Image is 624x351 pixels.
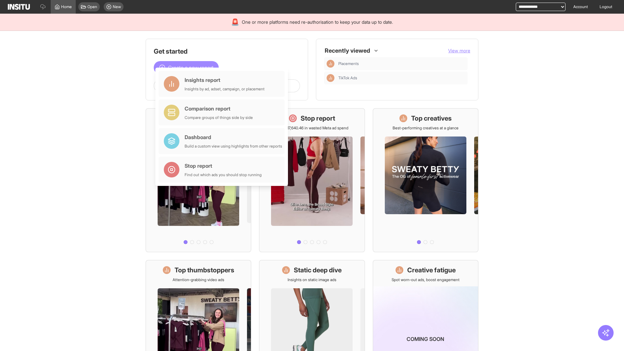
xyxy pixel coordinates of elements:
div: Insights [327,60,334,68]
div: Build a custom view using highlights from other reports [185,144,282,149]
h1: Top creatives [411,114,452,123]
div: Insights report [185,76,265,84]
span: One or more platforms need re-authorisation to keep your data up to date. [242,19,393,25]
span: Placements [338,61,359,66]
div: Find out which ads you should stop running [185,172,262,177]
span: Home [61,4,72,9]
a: Top creativesBest-performing creatives at a glance [373,108,478,252]
button: View more [448,47,470,54]
span: TikTok Ads [338,75,357,81]
div: Comparison report [185,105,253,112]
span: Placements [338,61,465,66]
a: What's live nowSee all active ads instantly [146,108,251,252]
p: Save £17,640.46 in wasted Meta ad spend [276,125,348,131]
div: Insights by ad, adset, campaign, or placement [185,86,265,92]
p: Attention-grabbing video ads [173,277,224,282]
div: Dashboard [185,133,282,141]
img: Logo [8,4,30,10]
a: Stop reportSave £17,640.46 in wasted Meta ad spend [259,108,365,252]
div: Stop report [185,162,262,170]
button: Create a new report [154,61,219,74]
span: TikTok Ads [338,75,465,81]
div: 🚨 [231,18,239,27]
h1: Get started [154,47,300,56]
h1: Top thumbstoppers [175,266,234,275]
span: View more [448,48,470,53]
p: Best-performing creatives at a glance [393,125,459,131]
span: Open [87,4,97,9]
p: Insights on static image ads [288,277,336,282]
span: Create a new report [168,64,214,71]
div: Compare groups of things side by side [185,115,253,120]
span: New [113,4,121,9]
div: Insights [327,74,334,82]
h1: Static deep dive [294,266,342,275]
h1: Stop report [301,114,335,123]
